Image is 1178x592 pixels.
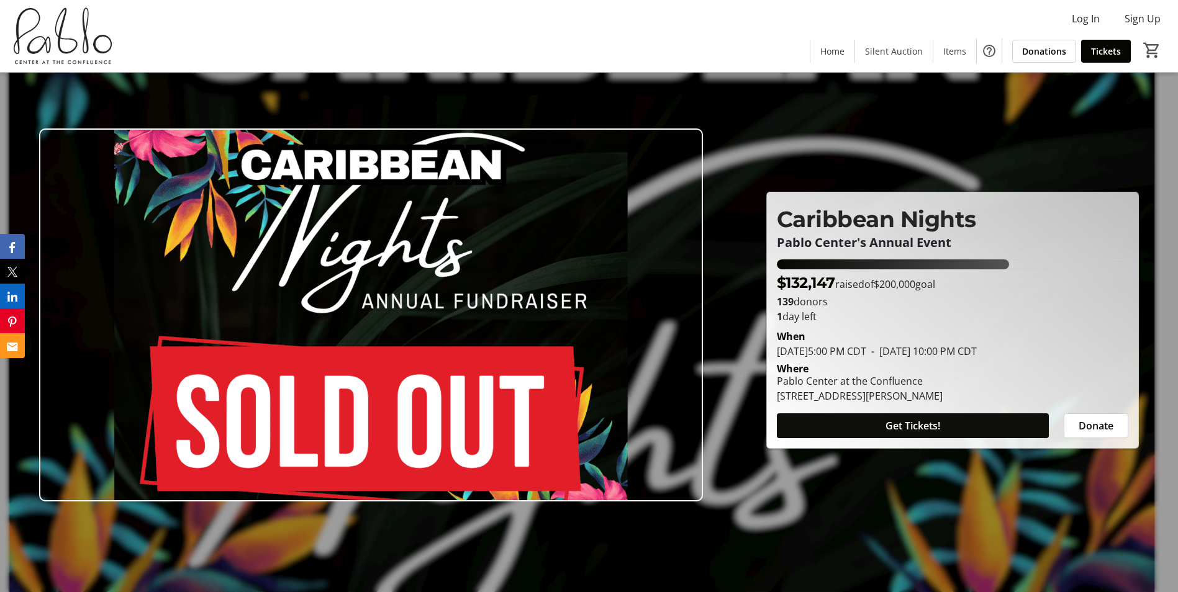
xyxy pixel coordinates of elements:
span: 1 [777,310,782,323]
a: Silent Auction [855,40,933,63]
img: Campaign CTA Media Photo [39,128,703,501]
div: [STREET_ADDRESS][PERSON_NAME] [777,388,943,403]
div: Pablo Center at the Confluence [777,374,943,388]
span: [DATE] 5:00 PM CDT [777,344,866,358]
span: Sign Up [1125,11,1161,26]
p: day left [777,309,1128,324]
div: When [777,329,805,344]
div: Where [777,364,809,374]
span: Home [820,45,845,58]
img: Pablo Center's Logo [7,5,118,67]
a: Donations [1012,40,1076,63]
span: Log In [1072,11,1100,26]
button: Cart [1141,39,1163,61]
span: Donate [1079,418,1113,433]
p: raised of goal [777,272,935,294]
span: Silent Auction [865,45,923,58]
p: donors [777,294,1128,309]
div: 66.07394% of fundraising goal reached [777,259,1128,269]
span: Get Tickets! [886,418,940,433]
button: Get Tickets! [777,413,1049,438]
a: Items [933,40,976,63]
b: 139 [777,295,794,308]
button: Sign Up [1115,9,1171,29]
a: Home [810,40,854,63]
span: Donations [1022,45,1066,58]
span: - [866,344,879,358]
button: Help [977,38,1002,63]
p: Pablo Center's Annual Event [777,236,1128,249]
button: Donate [1064,413,1128,438]
button: Log In [1062,9,1110,29]
span: $132,147 [777,274,835,292]
span: Caribbean Nights [777,205,976,233]
a: Tickets [1081,40,1131,63]
span: [DATE] 10:00 PM CDT [866,344,977,358]
span: Items [943,45,966,58]
span: Tickets [1091,45,1121,58]
span: $200,000 [874,277,915,291]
